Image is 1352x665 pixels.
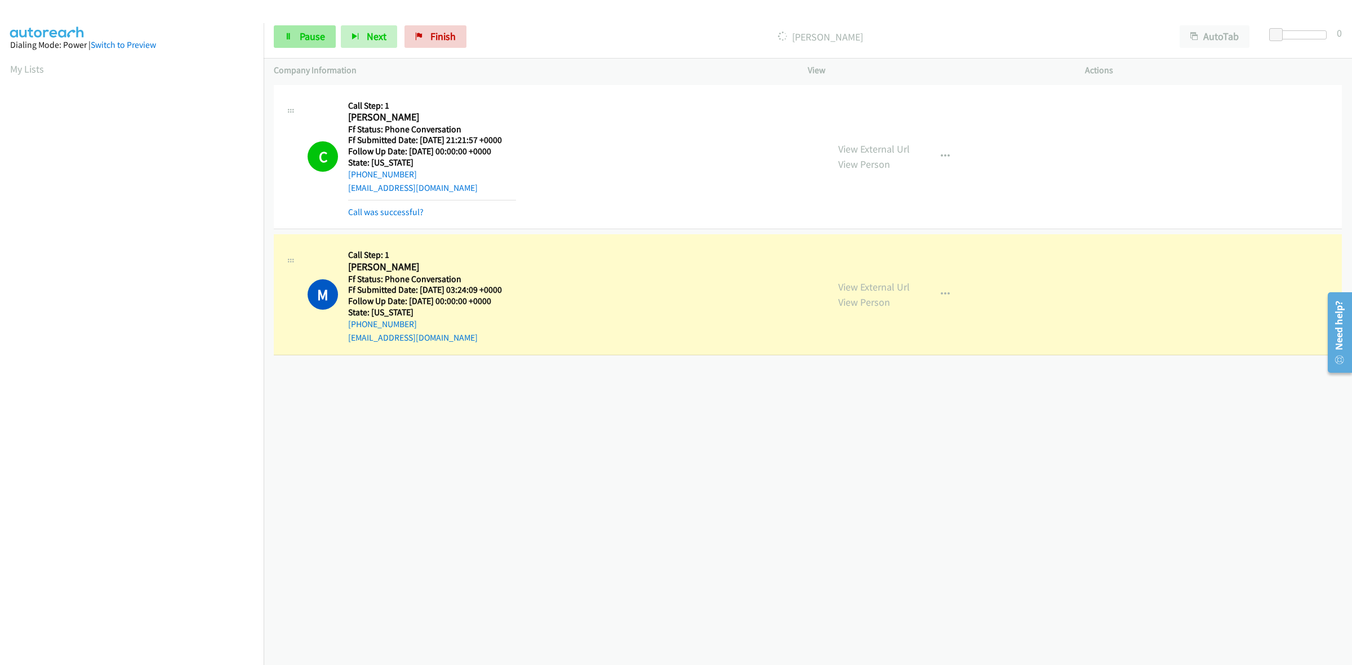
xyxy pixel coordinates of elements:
[1319,288,1352,377] iframe: Resource Center
[348,274,502,285] h5: Ff Status: Phone Conversation
[348,182,478,193] a: [EMAIL_ADDRESS][DOMAIN_NAME]
[348,284,502,296] h5: Ff Submitted Date: [DATE] 03:24:09 +0000
[348,100,516,111] h5: Call Step: 1
[348,207,424,217] a: Call was successful?
[274,64,788,77] p: Company Information
[348,146,516,157] h5: Follow Up Date: [DATE] 00:00:00 +0000
[1085,64,1342,77] p: Actions
[1180,25,1249,48] button: AutoTab
[348,307,502,318] h5: State: [US_STATE]
[482,29,1159,44] p: [PERSON_NAME]
[348,261,502,274] h2: [PERSON_NAME]
[308,279,338,310] h1: M
[348,332,478,343] a: [EMAIL_ADDRESS][DOMAIN_NAME]
[348,296,502,307] h5: Follow Up Date: [DATE] 00:00:00 +0000
[348,157,516,168] h5: State: [US_STATE]
[430,30,456,43] span: Finish
[838,296,890,309] a: View Person
[1275,30,1327,39] div: Delay between calls (in seconds)
[10,63,44,75] a: My Lists
[348,169,417,180] a: [PHONE_NUMBER]
[367,30,386,43] span: Next
[10,38,253,52] div: Dialing Mode: Power |
[91,39,156,50] a: Switch to Preview
[838,142,910,155] a: View External Url
[348,319,417,329] a: [PHONE_NUMBER]
[348,111,516,124] h2: [PERSON_NAME]
[404,25,466,48] a: Finish
[341,25,397,48] button: Next
[348,124,516,135] h5: Ff Status: Phone Conversation
[838,280,910,293] a: View External Url
[348,249,502,261] h5: Call Step: 1
[308,141,338,172] h1: C
[808,64,1065,77] p: View
[838,158,890,171] a: View Person
[1337,25,1342,41] div: 0
[10,87,264,622] iframe: Dialpad
[348,135,516,146] h5: Ff Submitted Date: [DATE] 21:21:57 +0000
[274,25,336,48] a: Pause
[300,30,325,43] span: Pause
